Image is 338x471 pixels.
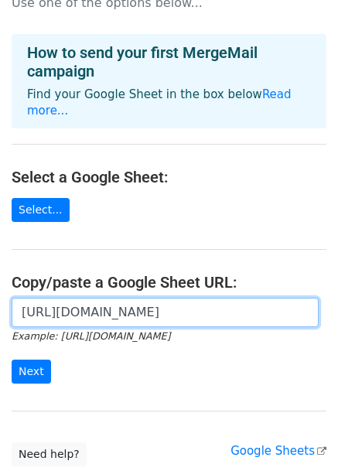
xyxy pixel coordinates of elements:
h4: Select a Google Sheet: [12,168,326,186]
input: Next [12,360,51,384]
iframe: Chat Widget [261,397,338,471]
h4: Copy/paste a Google Sheet URL: [12,273,326,292]
a: Select... [12,198,70,222]
p: Find your Google Sheet in the box below [27,87,311,119]
input: Paste your Google Sheet URL here [12,298,319,327]
small: Example: [URL][DOMAIN_NAME] [12,330,170,342]
a: Google Sheets [230,444,326,458]
h4: How to send your first MergeMail campaign [27,43,311,80]
div: Chatwidget [261,397,338,471]
a: Read more... [27,87,292,118]
a: Need help? [12,442,87,466]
